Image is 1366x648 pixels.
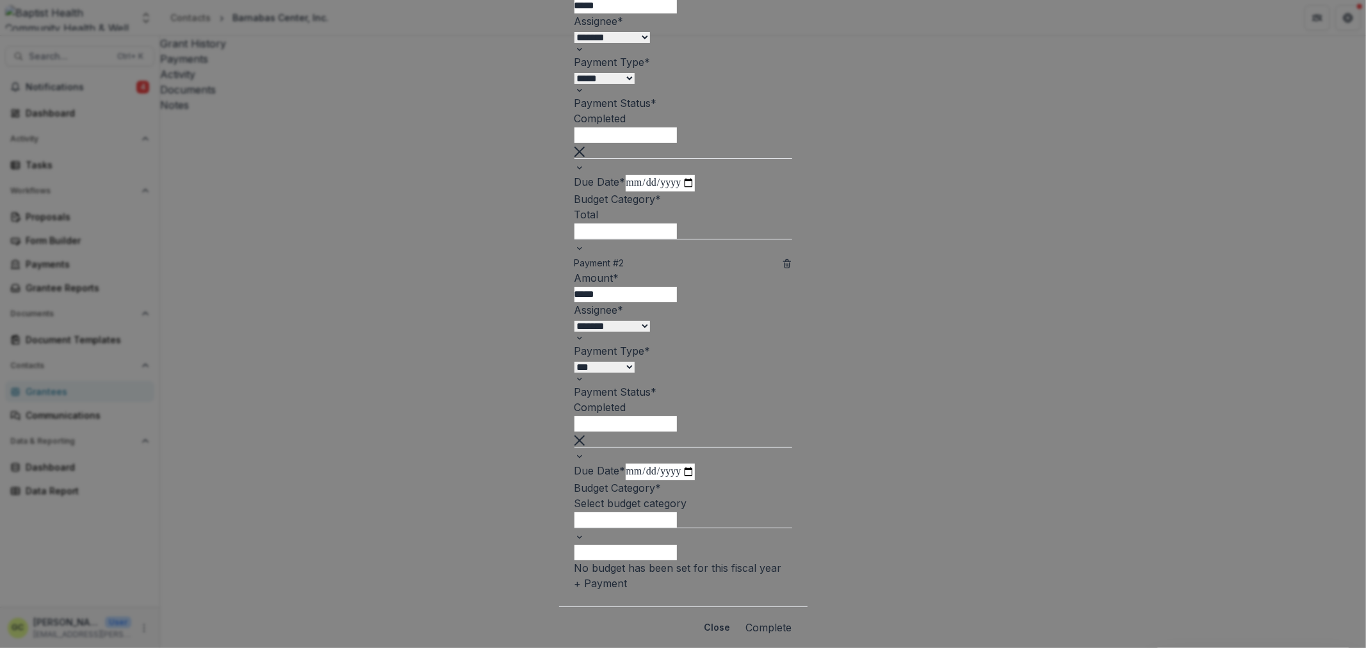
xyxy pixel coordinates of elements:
[574,432,792,447] div: Clear selected options
[574,56,651,69] label: Payment Type
[574,207,792,222] div: Total
[574,560,792,576] div: No budget has been set for this fiscal year
[574,97,657,109] label: Payment Status
[574,271,619,284] label: Amount
[574,400,792,415] div: Completed
[746,620,792,635] button: Complete
[574,496,792,511] div: Select budget category
[574,111,792,126] div: Completed
[574,143,792,158] div: Clear selected options
[574,193,662,206] label: Budget Category
[782,255,792,270] button: delete
[574,464,626,477] label: Due Date
[574,256,624,270] p: Payment # 2
[574,304,624,316] label: Assignee
[574,576,628,591] button: + Payment
[574,344,651,357] label: Payment Type
[574,175,626,188] label: Due Date
[574,15,624,28] label: Assignee
[697,617,738,638] button: Close
[574,385,657,398] label: Payment Status
[574,482,662,494] label: Budget Category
